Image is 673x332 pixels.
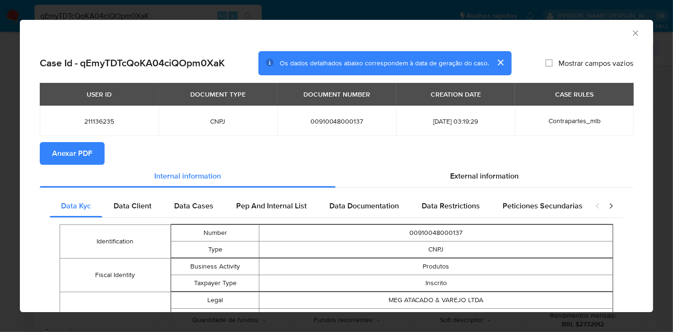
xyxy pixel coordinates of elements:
div: USER ID [81,86,117,102]
div: Detailed internal info [50,195,585,217]
span: Data Documentation [329,200,399,211]
td: Brand [171,308,259,325]
span: Peticiones Secundarias [503,200,583,211]
div: CASE RULES [549,86,599,102]
button: Anexar PDF [40,142,105,165]
td: Number [171,224,259,241]
span: CNPJ [170,117,266,126]
h2: Case Id - qEmyTDTcQoKA04ciQOpm0XaK [40,57,225,69]
div: DOCUMENT NUMBER [298,86,376,102]
span: Data Cases [174,200,213,211]
input: Mostrar campos vazios [545,59,553,67]
td: Fiscal Identity [60,258,171,292]
td: Identification [60,224,171,258]
span: Mostrar campos vazios [558,58,633,68]
div: CREATION DATE [425,86,487,102]
button: cerrar [489,51,512,74]
span: Anexar PDF [52,143,92,164]
div: Detailed info [40,165,633,188]
td: 00910048000137 [259,224,613,241]
span: [DATE] 03:19:29 [407,117,504,126]
span: Data Client [114,200,151,211]
td: Inscrito [259,275,613,291]
div: closure-recommendation-modal [20,20,653,312]
td: Business Activity [171,258,259,275]
span: 211136235 [51,117,147,126]
div: DOCUMENT TYPE [185,86,251,102]
span: External information [450,170,519,181]
td: Taxpayer Type [171,275,259,291]
td: CNPJ [259,241,613,258]
td: Produtos [259,258,613,275]
td: [PERSON_NAME] [PERSON_NAME] [259,308,613,325]
span: Data Restrictions [422,200,480,211]
span: Pep And Internal List [236,200,307,211]
td: Type [171,241,259,258]
span: Data Kyc [61,200,91,211]
span: Internal information [154,170,221,181]
button: Fechar a janela [631,28,639,37]
span: Contrapartes_mlb [549,116,601,126]
span: 00910048000137 [289,117,385,126]
td: MEG ATACADO & VAREJO LTDA [259,292,613,308]
span: Os dados detalhados abaixo correspondem à data de geração do caso. [280,58,489,68]
td: Legal [171,292,259,308]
